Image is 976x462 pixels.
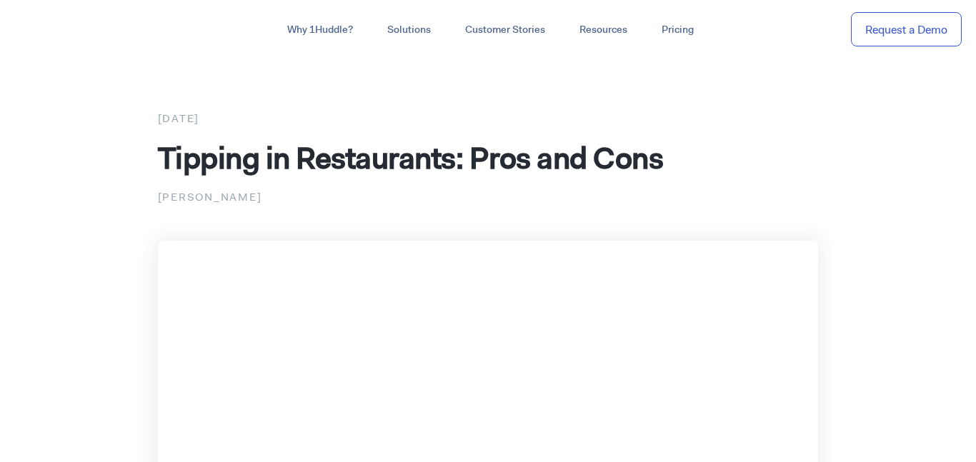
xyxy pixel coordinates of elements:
div: [DATE] [158,109,819,128]
a: Resources [562,17,644,43]
a: Why 1Huddle? [270,17,370,43]
a: Pricing [644,17,711,43]
a: Customer Stories [448,17,562,43]
span: Tipping in Restaurants: Pros and Cons [158,138,664,178]
img: ... [14,16,116,43]
a: Request a Demo [851,12,962,47]
a: Solutions [370,17,448,43]
p: [PERSON_NAME] [158,188,819,206]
